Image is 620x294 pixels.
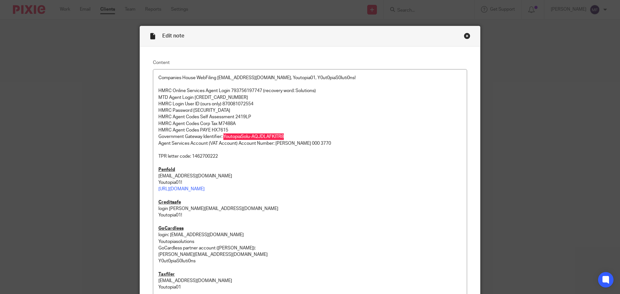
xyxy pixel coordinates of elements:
[153,59,467,66] label: Content
[158,107,462,114] p: HMRC Password [SECURITY_DATA]
[158,133,462,140] p: Government Gateway Identifier: YoutopiaSolu-AQJDLAFKITR8
[158,278,462,284] p: [EMAIL_ADDRESS][DOMAIN_NAME]
[162,33,184,38] span: Edit note
[158,127,462,133] p: HMRC Agent Codes PAYE HX7615
[158,114,462,120] p: HMRC Agent Codes Self Assessment 2419LP
[158,232,462,238] p: login: [EMAIL_ADDRESS][DOMAIN_NAME]
[158,140,462,147] p: Agent Services Account (VAT Account) Account Number: [PERSON_NAME] 000 3770
[158,251,462,258] p: [PERSON_NAME][EMAIL_ADDRESS][DOMAIN_NAME]
[158,226,184,231] u: GoCardless
[158,167,175,172] u: Penfold
[158,205,462,212] p: login [PERSON_NAME][EMAIL_ADDRESS][DOMAIN_NAME]
[158,238,462,245] p: Youtopiasolutions
[158,121,462,127] p: HMRC Agent Codes Corp Tax M7488A
[158,173,462,179] p: [EMAIL_ADDRESS][DOMAIN_NAME]
[158,88,462,94] p: HMRC Online Services Agent Login 793756197747 (recovery word: Solutions)
[158,179,462,186] p: Youtopia01!
[464,33,470,39] div: Close this dialog window
[158,200,181,205] u: Creditsafe
[158,75,462,81] p: Companies House WebFiling [EMAIL_ADDRESS][DOMAIN_NAME], Youtopia01, Y0ut0piaS0luti0ns!
[158,212,462,218] p: Youtopia01!
[158,187,205,191] a: [URL][DOMAIN_NAME]
[158,101,462,107] p: HMRC Login User ID (ours only) 870081072554
[158,153,462,160] p: TPR letter code: 1462700222
[158,258,462,264] p: Y0ut0piaS0luti0ns
[158,94,462,101] p: MTD Agent Login [CREDIT_CARD_NUMBER]
[158,272,175,277] u: Taxfiler
[158,284,462,290] p: Youtopia01
[158,245,462,251] p: GoCardless partner account ([PERSON_NAME]):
